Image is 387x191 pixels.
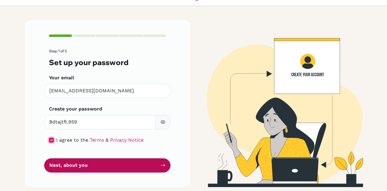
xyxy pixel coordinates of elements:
span: Step 1 of 5 [49,49,67,53]
label: Create your password [49,105,102,113]
label: Your email [49,74,74,81]
span: & [106,137,109,143]
a: Privacy Notice [110,137,144,143]
input: Insert your email* [44,84,171,98]
h3: Set up your password [49,58,166,67]
a: Terms [90,137,104,143]
span: I agree to the [56,137,88,143]
button: Next, about you [44,158,171,173]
